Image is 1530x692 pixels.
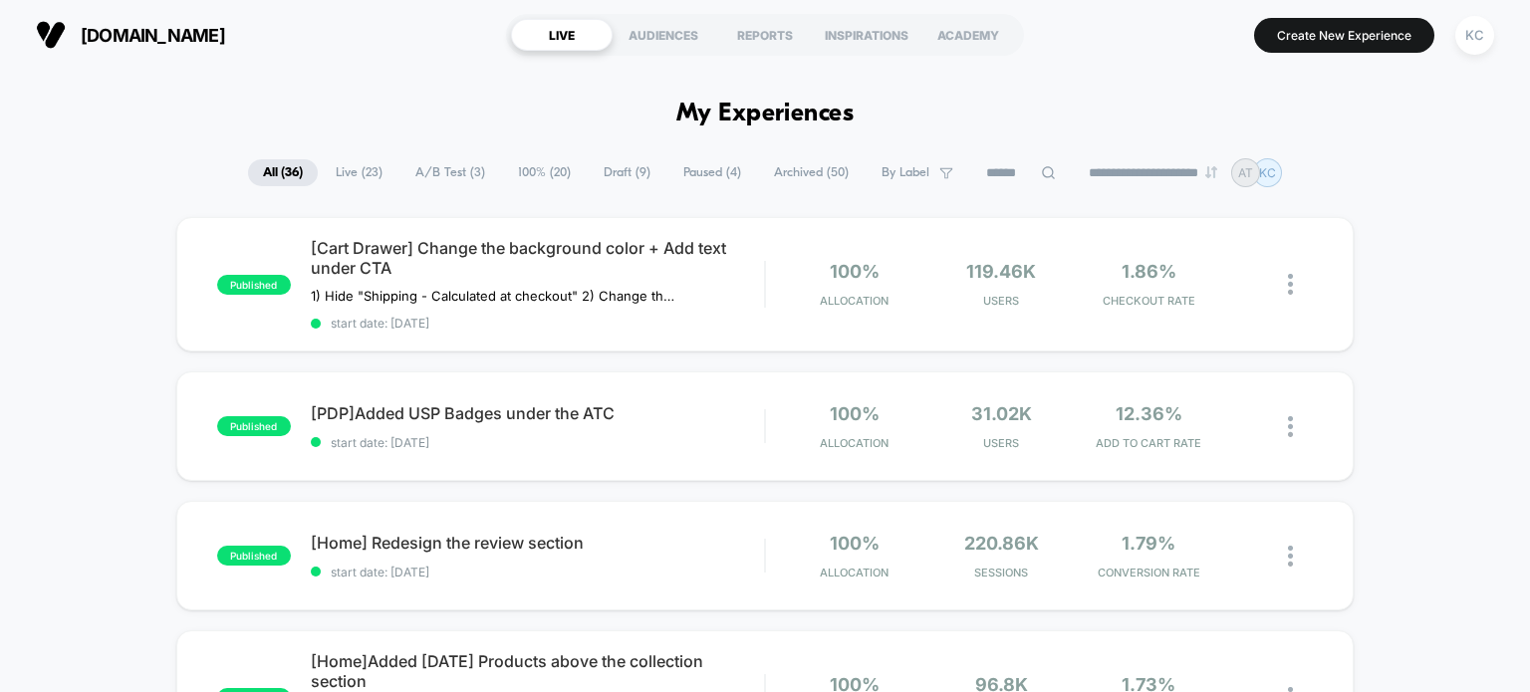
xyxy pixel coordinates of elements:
span: Draft ( 9 ) [589,159,665,186]
span: [DOMAIN_NAME] [81,25,225,46]
span: Allocation [820,436,889,450]
div: ACADEMY [917,19,1019,51]
span: 100% [830,403,880,424]
span: CONVERSION RATE [1080,566,1217,579]
span: [Home]Added [DATE] Products above the collection section [311,651,765,691]
button: KC [1449,15,1500,56]
div: AUDIENCES [613,19,714,51]
span: Archived ( 50 ) [759,159,864,186]
span: 1.86% [1122,261,1176,282]
span: 12.36% [1116,403,1182,424]
span: [Home] Redesign the review section [311,533,765,553]
span: A/B Test ( 3 ) [400,159,500,186]
span: start date: [DATE] [311,435,765,450]
p: KC [1259,165,1276,180]
span: published [217,275,291,295]
span: start date: [DATE] [311,565,765,579]
span: [Cart Drawer] Change the background color + Add text under CTA [311,238,765,278]
img: close [1288,546,1293,567]
span: Sessions [932,566,1070,579]
img: end [1205,166,1217,178]
span: 100% ( 20 ) [503,159,586,186]
h1: My Experiences [676,100,855,128]
span: 1) Hide "Shipping - Calculated at checkout" 2) Change the Background color (Grey to Brand color p... [311,288,680,304]
span: 119.46k [966,261,1036,282]
div: INSPIRATIONS [816,19,917,51]
img: Visually logo [36,20,66,50]
span: All ( 36 ) [248,159,318,186]
span: 100% [830,533,880,554]
span: Paused ( 4 ) [668,159,756,186]
span: Allocation [820,566,889,579]
span: ADD TO CART RATE [1080,436,1217,450]
span: Users [932,294,1070,308]
span: published [217,546,291,566]
span: By Label [882,165,929,180]
div: LIVE [511,19,613,51]
span: 220.86k [964,533,1039,554]
span: Live ( 23 ) [321,159,397,186]
div: KC [1455,16,1494,55]
img: close [1288,274,1293,295]
span: [PDP]Added USP Badges under the ATC [311,403,765,423]
span: Users [932,436,1070,450]
div: REPORTS [714,19,816,51]
p: AT [1238,165,1253,180]
span: start date: [DATE] [311,316,765,331]
span: Allocation [820,294,889,308]
img: close [1288,416,1293,437]
button: Create New Experience [1254,18,1434,53]
button: [DOMAIN_NAME] [30,19,231,51]
span: 31.02k [971,403,1032,424]
span: 100% [830,261,880,282]
span: published [217,416,291,436]
span: 1.79% [1122,533,1175,554]
span: CHECKOUT RATE [1080,294,1217,308]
